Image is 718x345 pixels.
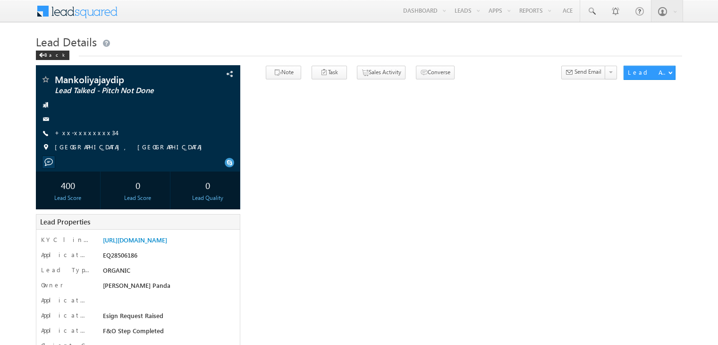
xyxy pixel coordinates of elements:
[41,326,90,335] label: Application Status First time Drop Off
[178,176,237,194] div: 0
[628,68,668,77] div: Lead Actions
[36,34,97,49] span: Lead Details
[36,50,74,58] a: Back
[40,217,90,226] span: Lead Properties
[38,176,98,194] div: 400
[41,266,90,274] label: Lead Type
[38,194,98,202] div: Lead Score
[41,281,63,289] label: Owner
[103,236,167,244] a: [URL][DOMAIN_NAME]
[178,194,237,202] div: Lead Quality
[101,266,232,279] div: ORGANIC
[416,66,455,79] button: Converse
[55,129,116,137] a: +xx-xxxxxxxx34
[41,311,90,319] label: Application Status New
[101,311,232,324] div: Esign Request Raised
[624,66,676,80] button: Lead Actions
[561,66,606,79] button: Send Email
[312,66,347,79] button: Task
[55,75,181,84] span: Mankoliyajaydip
[101,326,232,339] div: F&O Step Completed
[266,66,301,79] button: Note
[36,51,69,60] div: Back
[357,66,405,79] button: Sales Activity
[574,68,601,76] span: Send Email
[101,250,232,264] div: EQ28506186
[108,194,168,202] div: Lead Score
[103,281,170,289] span: [PERSON_NAME] Panda
[55,86,181,95] span: Lead Talked - Pitch Not Done
[108,176,168,194] div: 0
[55,143,207,152] span: [GEOGRAPHIC_DATA], [GEOGRAPHIC_DATA]
[41,235,90,244] label: KYC link 2_0
[41,250,90,259] label: Application Number
[41,296,90,304] label: Application Status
